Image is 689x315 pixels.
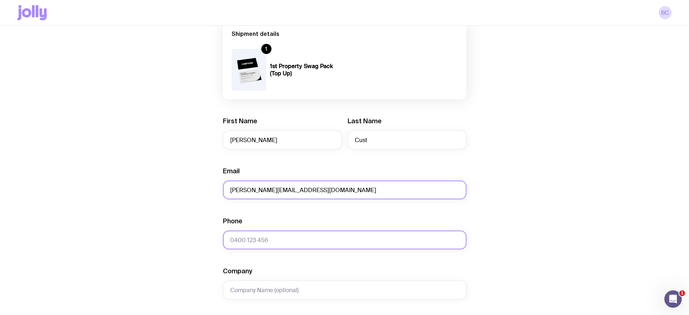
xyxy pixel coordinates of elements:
[223,217,242,225] label: Phone
[223,167,240,175] label: Email
[223,281,466,299] input: Company Name (optional)
[232,30,458,37] h2: Shipment details
[679,290,685,296] span: 1
[348,117,382,125] label: Last Name
[261,44,271,54] div: 1
[223,267,252,275] label: Company
[223,181,466,199] input: employee@company.com
[223,117,257,125] label: First Name
[659,6,672,19] a: BC
[223,231,466,249] input: 0400 123 456
[664,290,682,308] iframe: Intercom live chat
[348,130,466,149] input: Last Name
[223,130,342,149] input: First Name
[270,63,340,77] h4: 1st Property Swag Pack (Top Up)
